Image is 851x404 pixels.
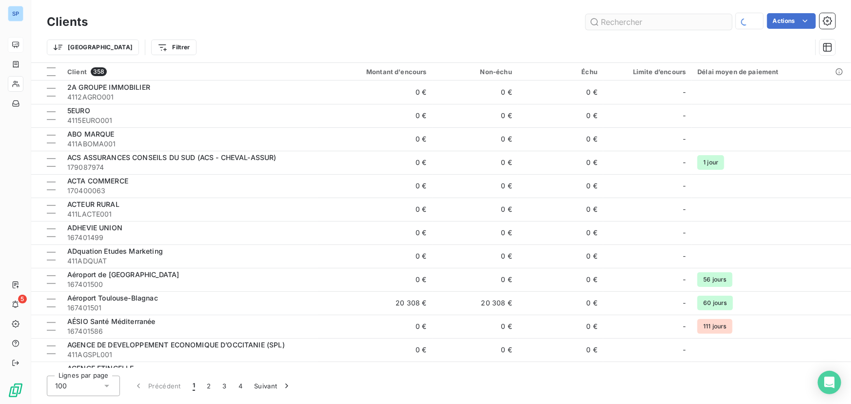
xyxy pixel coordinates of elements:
[518,362,603,385] td: 0 €
[433,174,518,198] td: 0 €
[697,68,845,76] div: Délai moyen de paiement
[683,228,686,238] span: -
[433,315,518,338] td: 0 €
[67,209,312,219] span: 411LACTE001
[67,153,277,162] span: ACS ASSURANCES CONSEILS DU SUD (ACS - CHEVAL-ASSUR)
[609,68,686,76] div: Limite d’encours
[518,268,603,291] td: 0 €
[248,376,297,396] button: Suivant
[683,134,686,144] span: -
[318,291,433,315] td: 20 308 €
[683,181,686,191] span: -
[67,162,312,172] span: 179087974
[67,106,90,115] span: 5EURO
[67,130,115,138] span: ABO MARQUE
[318,362,433,385] td: 0 €
[151,40,196,55] button: Filtrer
[518,151,603,174] td: 0 €
[67,233,312,242] span: 167401499
[187,376,201,396] button: 1
[318,338,433,362] td: 0 €
[318,198,433,221] td: 0 €
[697,296,732,310] span: 60 jours
[767,13,816,29] button: Actions
[518,198,603,221] td: 0 €
[67,280,312,289] span: 167401500
[67,326,312,336] span: 167401586
[518,127,603,151] td: 0 €
[47,13,88,31] h3: Clients
[318,244,433,268] td: 0 €
[217,376,233,396] button: 3
[433,362,518,385] td: 0 €
[518,221,603,244] td: 0 €
[324,68,427,76] div: Montant d'encours
[128,376,187,396] button: Précédent
[193,381,195,391] span: 1
[518,338,603,362] td: 0 €
[67,139,312,149] span: 411ABOMA001
[683,322,686,331] span: -
[91,67,107,76] span: 358
[683,345,686,355] span: -
[438,68,512,76] div: Non-échu
[67,186,312,196] span: 170400063
[683,251,686,261] span: -
[433,81,518,104] td: 0 €
[433,221,518,244] td: 0 €
[433,244,518,268] td: 0 €
[683,204,686,214] span: -
[697,155,724,170] span: 1 jour
[433,268,518,291] td: 0 €
[67,294,158,302] span: Aéroport Toulouse-Blagnac
[433,291,518,315] td: 20 308 €
[318,104,433,127] td: 0 €
[8,383,23,398] img: Logo LeanPay
[518,104,603,127] td: 0 €
[47,40,139,55] button: [GEOGRAPHIC_DATA]
[67,270,179,279] span: Aéroport de [GEOGRAPHIC_DATA]
[67,223,122,232] span: ADHEVIE UNION
[433,198,518,221] td: 0 €
[67,68,87,76] span: Client
[433,104,518,127] td: 0 €
[233,376,248,396] button: 4
[318,174,433,198] td: 0 €
[318,315,433,338] td: 0 €
[697,272,732,287] span: 56 jours
[67,83,150,91] span: 2A GROUPE IMMOBILIER
[683,158,686,167] span: -
[318,221,433,244] td: 0 €
[683,111,686,121] span: -
[433,127,518,151] td: 0 €
[8,6,23,21] div: SP
[55,381,67,391] span: 100
[518,81,603,104] td: 0 €
[518,291,603,315] td: 0 €
[318,151,433,174] td: 0 €
[433,338,518,362] td: 0 €
[683,298,686,308] span: -
[318,81,433,104] td: 0 €
[67,200,119,208] span: ACTEUR RURAL
[18,295,27,303] span: 5
[67,116,312,125] span: 4115EURO001
[524,68,597,76] div: Échu
[67,303,312,313] span: 167401501
[518,244,603,268] td: 0 €
[67,177,128,185] span: ACTA COMMERCE
[697,319,732,334] span: 111 jours
[67,317,156,325] span: AÉSIO Santé Méditerranée
[586,14,732,30] input: Rechercher
[67,350,312,360] span: 411AGSPL001
[67,256,312,266] span: 411ADQUAT
[518,174,603,198] td: 0 €
[518,315,603,338] td: 0 €
[683,275,686,284] span: -
[318,127,433,151] td: 0 €
[67,247,163,255] span: ADquation Etudes Marketing
[433,151,518,174] td: 0 €
[67,341,285,349] span: AGENCE DE DEVELOPPEMENT ECONOMIQUE D’OCCITANIE (SPL)
[818,371,841,394] div: Open Intercom Messenger
[67,364,134,372] span: AGENCE ETINCELLE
